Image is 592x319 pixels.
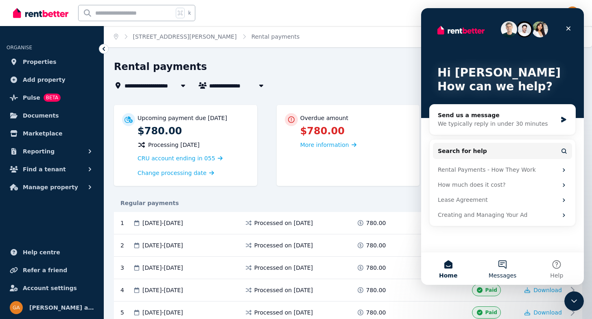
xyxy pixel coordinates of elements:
[148,141,200,149] span: Processing [DATE]
[7,72,97,88] a: Add property
[114,199,582,207] div: Regular payments
[142,286,183,294] span: [DATE] - [DATE]
[23,247,60,257] span: Help centre
[104,26,309,47] nav: Breadcrumb
[142,308,183,317] span: [DATE] - [DATE]
[138,155,215,162] span: CRU account ending in 055
[421,8,584,285] iframe: Intercom live chat
[7,45,32,50] span: ORGANISE
[7,280,97,296] a: Account settings
[366,308,386,317] span: 780.00
[23,283,77,293] span: Account settings
[44,94,61,102] span: BETA
[533,309,562,316] span: Download
[564,291,584,311] iframe: Intercom live chat
[7,54,97,70] a: Properties
[23,164,66,174] span: Find a tenant
[23,129,62,138] span: Marketplace
[366,241,386,249] span: 780.00
[485,309,497,316] span: Paid
[138,114,227,122] p: Upcoming payment due [DATE]
[23,57,57,67] span: Properties
[29,303,94,312] span: [PERSON_NAME] and [PERSON_NAME]
[142,241,183,249] span: [DATE] - [DATE]
[120,284,133,296] div: 4
[120,262,133,274] div: 3
[10,301,23,314] img: Natalie and Garth Thompson
[13,7,68,19] img: RentBetter
[7,179,97,195] button: Manage property
[524,286,562,294] button: Download
[300,114,348,122] p: Overdue amount
[188,10,191,16] span: k
[7,90,97,106] a: PulseBETA
[251,33,300,41] span: Rental payments
[23,111,59,120] span: Documents
[254,219,313,227] span: Processed on [DATE]
[566,7,579,20] img: Natalie and Garth Thompson
[133,33,237,40] a: [STREET_ADDRESS][PERSON_NAME]
[254,241,313,249] span: Processed on [DATE]
[138,125,249,138] p: $780.00
[254,264,313,272] span: Processed on [DATE]
[23,182,78,192] span: Manage property
[114,60,207,73] h1: Rental payments
[533,287,562,293] span: Download
[254,308,313,317] span: Processed on [DATE]
[7,161,97,177] button: Find a tenant
[142,219,183,227] span: [DATE] - [DATE]
[7,107,97,124] a: Documents
[23,265,67,275] span: Refer a friend
[254,286,313,294] span: Processed on [DATE]
[23,93,40,103] span: Pulse
[120,306,133,319] div: 5
[300,142,349,148] span: More information
[23,146,55,156] span: Reporting
[7,244,97,260] a: Help centre
[7,125,97,142] a: Marketplace
[366,264,386,272] span: 780.00
[300,125,412,138] p: $780.00
[524,308,562,317] button: Download
[120,217,133,229] div: 1
[7,143,97,159] button: Reporting
[120,239,133,251] div: 2
[366,286,386,294] span: 780.00
[366,219,386,227] span: 780.00
[485,287,497,293] span: Paid
[23,75,66,85] span: Add property
[138,169,214,177] a: Change processing date
[7,262,97,278] a: Refer a friend
[142,264,183,272] span: [DATE] - [DATE]
[138,169,207,177] span: Change processing date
